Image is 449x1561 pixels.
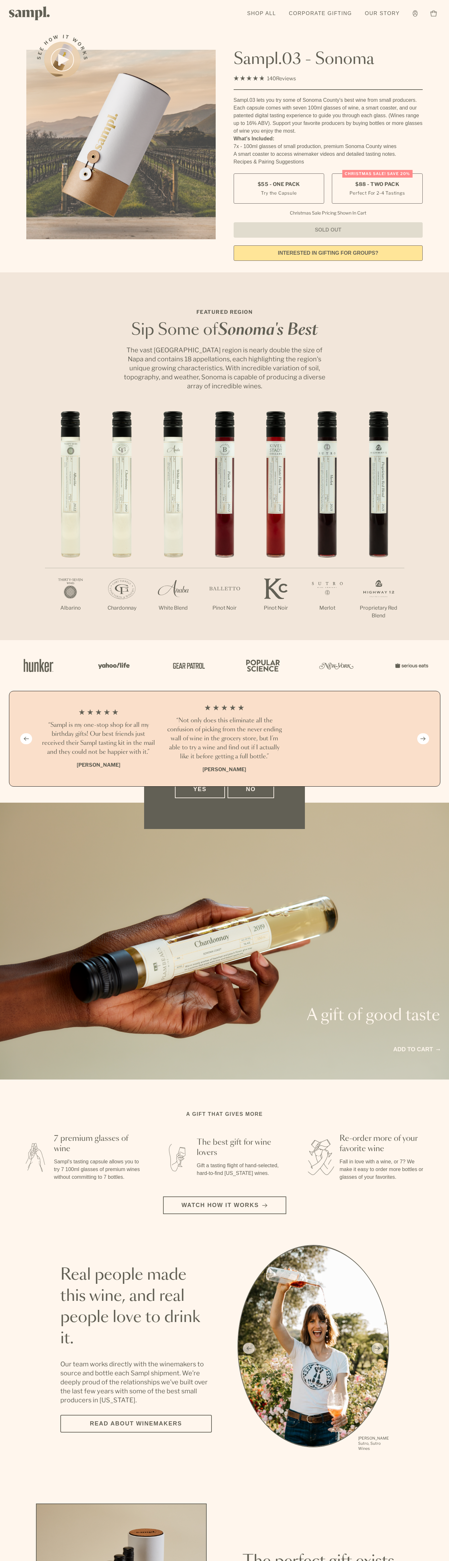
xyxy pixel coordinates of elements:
a: Corporate Gifting [286,6,355,21]
li: 1 / 7 [45,411,96,632]
b: [PERSON_NAME] [203,766,246,772]
a: Shop All [244,6,279,21]
ul: carousel [237,1245,389,1452]
b: [PERSON_NAME] [77,762,120,768]
h3: “Sampl is my one-stop shop for all my birthday gifts! Our best friends just received their Sampl ... [40,721,156,757]
li: 3 / 7 [148,411,199,632]
li: 5 / 7 [250,411,302,632]
p: White Blend [148,604,199,612]
a: Add to cart [393,1045,440,1054]
div: Christmas SALE! Save 20% [342,170,412,178]
img: Sampl logo [9,6,50,20]
p: Merlot [302,604,353,612]
p: Proprietary Red Blend [353,604,404,620]
button: No [228,780,274,798]
button: Yes [175,780,225,798]
p: Chardonnay [96,604,148,612]
span: $88 - Two Pack [355,181,399,188]
li: 7 / 7 [353,411,404,640]
li: 1 / 4 [40,704,156,773]
li: 2 / 4 [167,704,282,773]
span: $55 - One Pack [258,181,300,188]
li: 2 / 7 [96,411,148,632]
img: Sampl.03 - Sonoma [26,50,216,239]
p: A gift of good taste [248,1008,440,1023]
div: 140Reviews [234,74,296,83]
div: slide 1 [237,1245,389,1452]
li: 4 / 7 [199,411,250,632]
p: Albarino [45,604,96,612]
li: 6 / 7 [302,411,353,632]
a: interested in gifting for groups? [234,245,423,261]
button: Next slide [417,733,429,744]
h3: “Not only does this eliminate all the confusion of picking from the never ending wall of wine in ... [167,716,282,761]
button: Previous slide [20,733,32,744]
a: Our Story [362,6,403,21]
small: Try the Capsule [261,190,297,196]
button: Sold Out [234,222,423,238]
p: Pinot Noir [250,604,302,612]
p: Pinot Noir [199,604,250,612]
small: Perfect For 2-4 Tastings [350,190,405,196]
p: [PERSON_NAME] Sutro, Sutro Wines [358,1436,389,1451]
button: See how it works [44,42,80,78]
